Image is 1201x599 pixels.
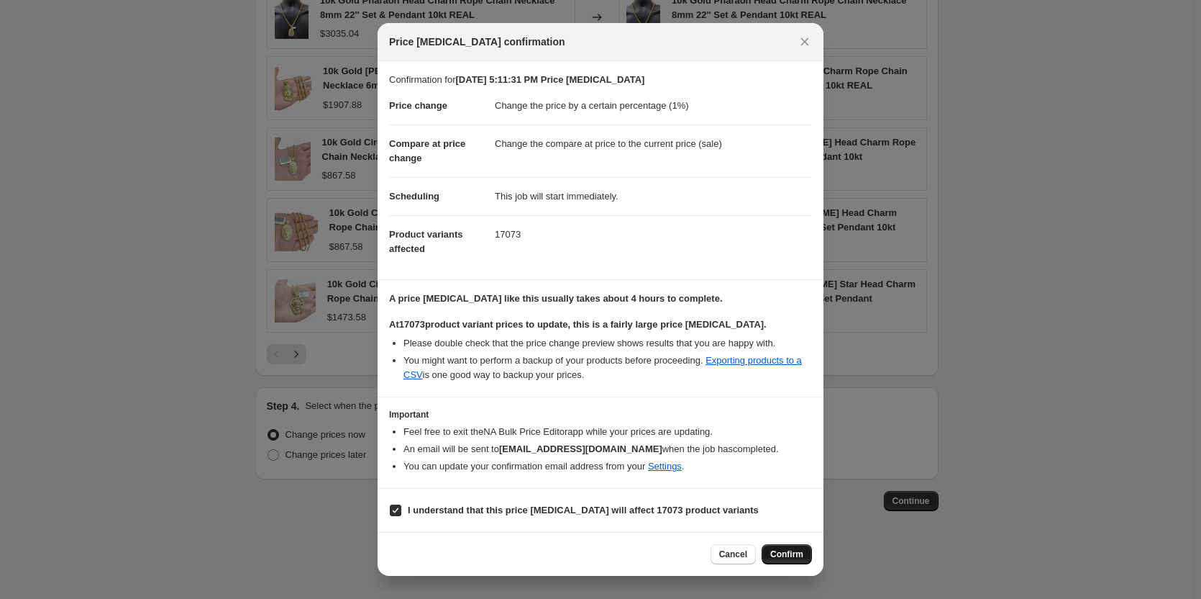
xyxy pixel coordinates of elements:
b: [DATE] 5:11:31 PM Price [MEDICAL_DATA] [455,74,644,85]
span: Product variants affected [389,229,463,254]
span: Compare at price change [389,138,465,163]
button: Confirm [762,544,812,564]
li: Please double check that the price change preview shows results that you are happy with. [403,336,812,351]
b: [EMAIL_ADDRESS][DOMAIN_NAME] [499,443,662,454]
li: You can update your confirmation email address from your . [403,459,812,474]
a: Settings [648,461,682,472]
a: Exporting products to a CSV [403,355,802,380]
li: An email will be sent to when the job has completed . [403,442,812,456]
span: Price [MEDICAL_DATA] confirmation [389,35,565,49]
span: Price change [389,100,447,111]
dd: Change the price by a certain percentage (1%) [495,87,812,125]
button: Close [795,32,815,52]
b: I understand that this price [MEDICAL_DATA] will affect 17073 product variants [408,505,759,515]
span: Cancel [719,549,747,560]
span: Scheduling [389,191,439,202]
h3: Important [389,409,812,420]
span: Confirm [770,549,803,560]
dd: Change the compare at price to the current price (sale) [495,125,812,163]
button: Cancel [711,544,756,564]
li: You might want to perform a backup of your products before proceeding. is one good way to backup ... [403,353,812,382]
dd: This job will start immediately. [495,177,812,215]
p: Confirmation for [389,73,812,87]
dd: 17073 [495,215,812,253]
li: Feel free to exit the NA Bulk Price Editor app while your prices are updating. [403,425,812,439]
b: At 17073 product variant prices to update, this is a fairly large price [MEDICAL_DATA]. [389,319,767,330]
b: A price [MEDICAL_DATA] like this usually takes about 4 hours to complete. [389,293,723,304]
